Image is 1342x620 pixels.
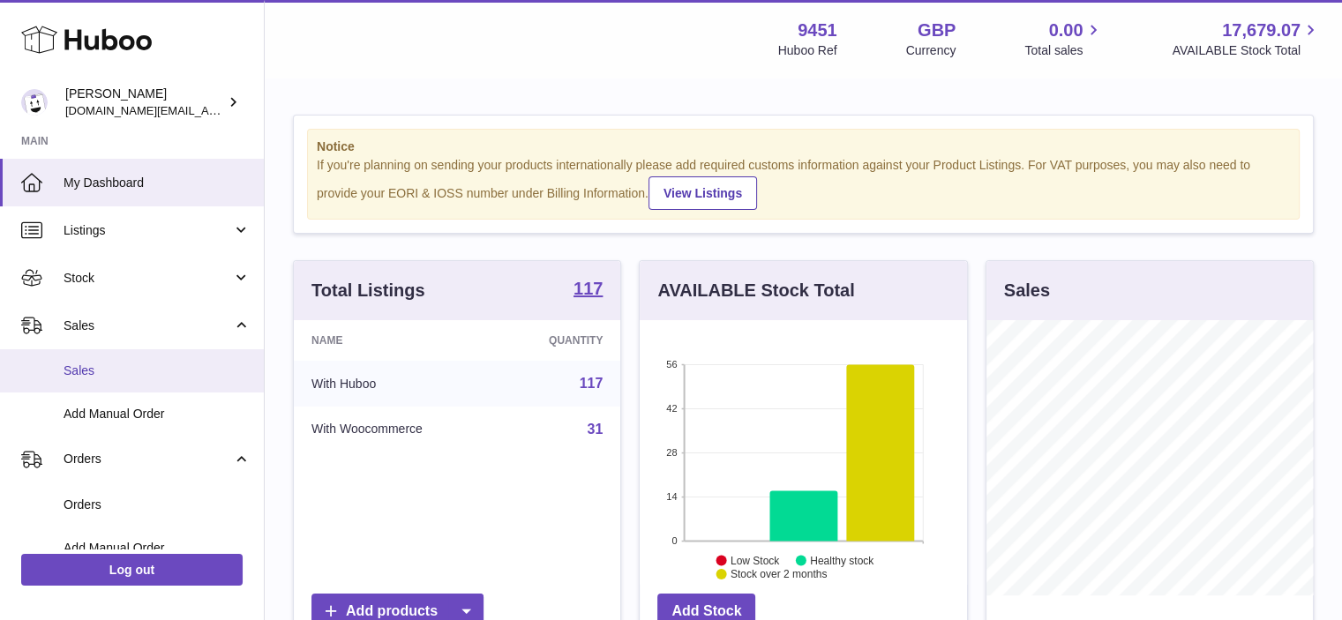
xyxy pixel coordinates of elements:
[667,359,678,370] text: 56
[317,138,1290,155] strong: Notice
[731,554,780,566] text: Low Stock
[906,42,956,59] div: Currency
[311,279,425,303] h3: Total Listings
[798,19,837,42] strong: 9451
[918,19,956,42] strong: GBP
[64,497,251,513] span: Orders
[21,554,243,586] a: Log out
[810,554,874,566] text: Healthy stock
[1004,279,1050,303] h3: Sales
[64,270,232,287] span: Stock
[64,451,232,467] span: Orders
[657,279,854,303] h3: AVAILABLE Stock Total
[731,568,827,580] text: Stock over 2 months
[574,280,603,297] strong: 117
[574,280,603,301] a: 117
[667,447,678,458] text: 28
[588,422,604,437] a: 31
[667,491,678,502] text: 14
[580,376,604,391] a: 117
[1172,42,1321,59] span: AVAILABLE Stock Total
[778,42,837,59] div: Huboo Ref
[64,175,251,191] span: My Dashboard
[672,535,678,546] text: 0
[294,361,497,407] td: With Huboo
[64,540,251,557] span: Add Manual Order
[1024,42,1103,59] span: Total sales
[1024,19,1103,59] a: 0.00 Total sales
[64,222,232,239] span: Listings
[1172,19,1321,59] a: 17,679.07 AVAILABLE Stock Total
[64,406,251,422] span: Add Manual Order
[65,103,351,117] span: [DOMAIN_NAME][EMAIL_ADDRESS][DOMAIN_NAME]
[497,320,621,361] th: Quantity
[65,86,224,119] div: [PERSON_NAME]
[64,362,251,379] span: Sales
[64,317,232,334] span: Sales
[317,157,1290,210] div: If you're planning on sending your products internationally please add required customs informati...
[667,403,678,414] text: 42
[1222,19,1301,42] span: 17,679.07
[21,89,48,116] img: amir.ch@gmail.com
[1049,19,1083,42] span: 0.00
[294,320,497,361] th: Name
[294,407,497,452] td: With Woocommerce
[649,176,757,210] a: View Listings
